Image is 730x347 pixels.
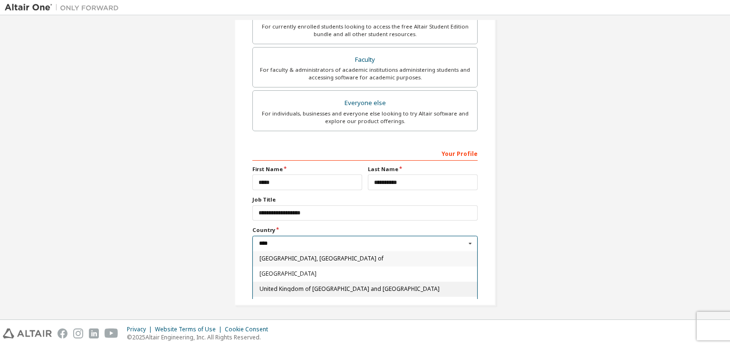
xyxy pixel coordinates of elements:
div: For individuals, businesses and everyone else looking to try Altair software and explore our prod... [259,110,471,125]
span: United Kingdom of [GEOGRAPHIC_DATA] and [GEOGRAPHIC_DATA] [259,286,471,292]
span: [GEOGRAPHIC_DATA] [259,271,471,277]
img: altair_logo.svg [3,328,52,338]
div: Everyone else [259,96,471,110]
img: youtube.svg [105,328,118,338]
div: Your Profile [252,145,478,161]
img: instagram.svg [73,328,83,338]
div: Website Terms of Use [155,326,225,333]
div: Privacy [127,326,155,333]
span: [GEOGRAPHIC_DATA], [GEOGRAPHIC_DATA] of [259,256,471,261]
img: linkedin.svg [89,328,99,338]
div: Faculty [259,53,471,67]
label: First Name [252,165,362,173]
img: Altair One [5,3,124,12]
p: © 2025 Altair Engineering, Inc. All Rights Reserved. [127,333,274,341]
img: facebook.svg [58,328,67,338]
label: Country [252,226,478,234]
div: For currently enrolled students looking to access the free Altair Student Edition bundle and all ... [259,23,471,38]
label: Last Name [368,165,478,173]
div: Cookie Consent [225,326,274,333]
div: For faculty & administrators of academic institutions administering students and accessing softwa... [259,66,471,81]
label: Job Title [252,196,478,203]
